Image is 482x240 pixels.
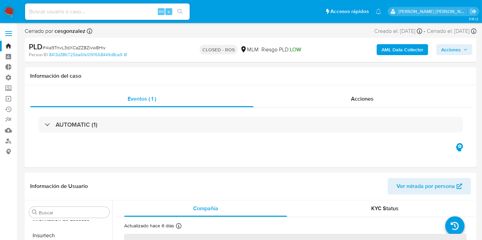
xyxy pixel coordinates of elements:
button: Ver mirada por persona [388,178,471,194]
h1: Información de Usuario [30,183,88,190]
h1: Información del caso [30,73,471,79]
div: Creado el: [DATE] [374,27,422,35]
span: LOW [290,46,301,53]
span: Riesgo PLD: [261,46,301,53]
b: Person ID [29,52,48,58]
span: Compañía [193,204,218,212]
span: Ver mirada por persona [397,178,455,194]
b: PLD [29,41,43,52]
button: Acciones [436,44,472,55]
div: MLM [240,46,259,53]
input: Buscar [39,210,107,216]
span: Eventos ( 1 ) [128,95,156,103]
button: AML Data Collector [377,44,428,55]
div: AUTOMATIC (1) [38,117,463,132]
p: Actualizado hace 6 días [124,223,174,229]
input: Buscar usuario o caso... [25,7,190,16]
span: # 4ia9TnvL3dXCaZZ8Zivw8Hiv [43,44,106,51]
span: Acciones [351,95,374,103]
span: Accesos rápidos [330,8,369,15]
span: s [168,8,170,15]
div: Cerrado el: [DATE] [427,27,477,35]
span: Cerrado por [25,27,85,35]
span: Acciones [441,44,461,55]
button: search-icon [173,7,187,16]
a: Salir [470,8,477,15]
p: carlos.obholz@mercadolibre.com [398,8,468,15]
span: KYC Status [372,204,399,212]
h3: AUTOMATIC (1) [56,121,97,128]
p: CLOSED - ROS [200,45,237,54]
b: cesgonzalez [53,27,85,35]
span: - [424,27,425,35]
b: AML Data Collector [381,44,423,55]
button: Buscar [32,210,37,215]
a: Notificaciones [376,9,381,14]
a: 8413d38fc725ba6fa1091668449d8ca9 [49,52,127,58]
span: Alt [158,8,164,15]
